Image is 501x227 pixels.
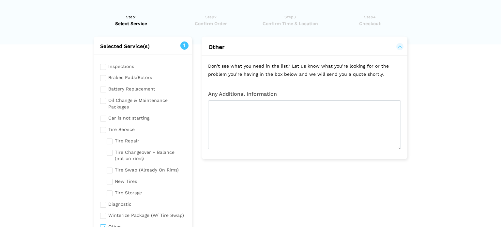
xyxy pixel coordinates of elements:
[332,14,407,27] a: Step4
[94,20,169,27] span: Select Service
[180,41,189,50] span: 1
[94,43,192,50] h2: Selected Service(s)
[94,14,169,27] a: Step1
[252,20,328,27] span: Confirm Time & Location
[252,14,328,27] a: Step3
[332,20,407,27] span: Checkout
[173,20,249,27] span: Confirm Order
[208,43,401,51] button: Other
[173,14,249,27] a: Step2
[208,91,401,97] h3: Any Additional Information
[202,56,407,85] p: Don't see what you need in the list? Let us know what you’re looking for or the problem you’re ha...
